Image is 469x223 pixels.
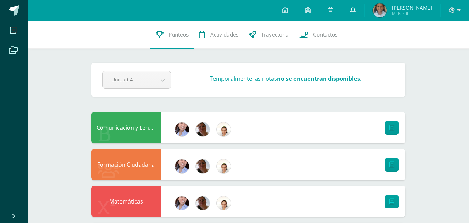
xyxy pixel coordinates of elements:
img: a19c5e98919971e7448b405dde98ec78.png [196,196,210,210]
img: f40ab776e133598a06cc6745553dbff1.png [175,159,189,173]
a: Punteos [150,21,194,49]
img: 1b1251ea9f444567f905a481f694c0cf.png [217,159,231,173]
div: Matemáticas [91,186,161,217]
img: 1b1251ea9f444567f905a481f694c0cf.png [217,122,231,136]
img: c36f59ee9ae2a80de9593859dc7be894.png [373,3,387,17]
img: a19c5e98919971e7448b405dde98ec78.png [196,122,210,136]
a: Unidad 4 [103,71,171,88]
a: Actividades [194,21,244,49]
strong: no se encuentran disponibles [277,75,360,82]
span: Contactos [313,31,337,38]
span: Punteos [169,31,189,38]
a: Trayectoria [244,21,294,49]
img: f40ab776e133598a06cc6745553dbff1.png [175,196,189,210]
a: Contactos [294,21,343,49]
span: Actividades [210,31,238,38]
img: a19c5e98919971e7448b405dde98ec78.png [196,159,210,173]
span: Mi Perfil [392,10,432,16]
span: Unidad 4 [111,71,145,88]
span: [PERSON_NAME] [392,4,432,11]
div: Formación Ciudadana [91,149,161,180]
span: Trayectoria [261,31,289,38]
h3: Temporalmente las notas . [210,75,361,82]
img: f40ab776e133598a06cc6745553dbff1.png [175,122,189,136]
div: Comunicación y Lenguaje [91,112,161,143]
img: 1b1251ea9f444567f905a481f694c0cf.png [217,196,231,210]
